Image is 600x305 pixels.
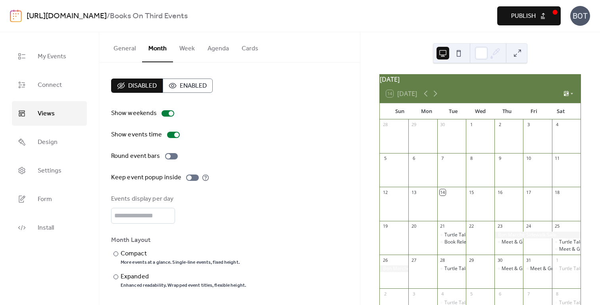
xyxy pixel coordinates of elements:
[437,232,466,238] div: Turtle Tales | Children's Story Time
[497,223,503,229] div: 23
[111,236,346,245] div: Month Layout
[38,107,55,120] span: Views
[111,194,173,204] div: Events display per day
[497,6,561,25] button: Publish
[440,155,446,161] div: 7
[111,152,160,161] div: Round event bars
[497,155,503,161] div: 9
[440,189,446,195] div: 14
[110,9,188,24] b: Books On Third Events
[411,257,417,263] div: 27
[121,272,244,282] div: Expanded
[554,155,560,161] div: 11
[440,257,446,263] div: 28
[38,193,52,206] span: Form
[411,122,417,128] div: 29
[570,6,590,26] div: BOT
[12,130,87,154] a: Design
[554,223,560,229] div: 25
[121,259,240,266] div: More events at a glance. Single-line events, fixed height.
[380,75,581,84] div: [DATE]
[494,265,523,272] div: Meet & Greet with Jason Voiovich- Local Author Spotlight
[494,104,521,119] div: Thu
[523,265,552,272] div: Meet & Greet with Lucy Burdette
[27,9,107,24] a: [URL][DOMAIN_NAME]
[497,122,503,128] div: 2
[382,122,388,128] div: 28
[12,215,87,240] a: Install
[494,232,581,238] div: Bon Marché Sidewalk Sale
[173,32,201,61] button: Week
[511,12,536,21] span: Publish
[12,187,87,211] a: Form
[525,122,531,128] div: 3
[235,32,265,61] button: Cards
[12,73,87,97] a: Connect
[440,104,467,119] div: Tue
[163,79,213,93] button: Enabled
[413,104,440,119] div: Mon
[525,155,531,161] div: 10
[554,189,560,195] div: 18
[121,282,246,289] div: Enhanced readability. Wrapped event titles, flexible height.
[386,104,413,119] div: Sun
[468,122,474,128] div: 1
[525,291,531,297] div: 7
[180,81,207,91] span: Enabled
[437,239,466,246] div: Book Release Party | Diary of a Wimpy Kid Partypooper
[12,101,87,126] a: Views
[107,32,142,61] button: General
[411,189,417,195] div: 13
[411,155,417,161] div: 6
[467,104,494,119] div: Wed
[128,81,157,91] span: Disabled
[547,104,574,119] div: Sat
[38,165,62,177] span: Settings
[382,155,388,161] div: 5
[111,130,162,140] div: Show events time
[382,189,388,195] div: 12
[554,122,560,128] div: 4
[444,232,523,238] div: Turtle Tales | Children's Story Time
[10,10,22,22] img: logo
[201,32,235,61] button: Agenda
[12,44,87,69] a: My Events
[468,291,474,297] div: 5
[12,158,87,183] a: Settings
[468,155,474,161] div: 8
[525,257,531,263] div: 31
[525,189,531,195] div: 17
[111,79,163,93] button: Disabled
[411,291,417,297] div: 3
[38,222,54,234] span: Install
[497,189,503,195] div: 16
[382,291,388,297] div: 2
[121,249,238,259] div: Compact
[382,223,388,229] div: 19
[440,122,446,128] div: 30
[494,239,523,246] div: Meet & Greet with Christine Sadry- Local Author Spotlight
[38,79,62,92] span: Connect
[111,109,157,118] div: Show weekends
[380,265,408,272] div: Bon Marché Sidewalk Sale
[382,257,388,263] div: 26
[497,257,503,263] div: 30
[444,265,523,272] div: Turtle Tales | Children's Story Time
[552,239,581,246] div: Turtle Tales | Children's Story Time
[111,173,181,182] div: Keep event popup inside
[411,223,417,229] div: 20
[554,291,560,297] div: 8
[38,136,58,149] span: Design
[468,257,474,263] div: 29
[468,189,474,195] div: 15
[444,239,566,246] div: Book Release Party | Diary of a Wimpy Kid Partypooper
[525,223,531,229] div: 24
[521,104,548,119] div: Fri
[497,291,503,297] div: 6
[38,50,66,63] span: My Events
[440,223,446,229] div: 21
[437,265,466,272] div: Turtle Tales | Children's Story Time
[552,246,581,253] div: Meet & Greet with Liz Molloy- Local Author Spotlight
[554,257,560,263] div: 1
[468,223,474,229] div: 22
